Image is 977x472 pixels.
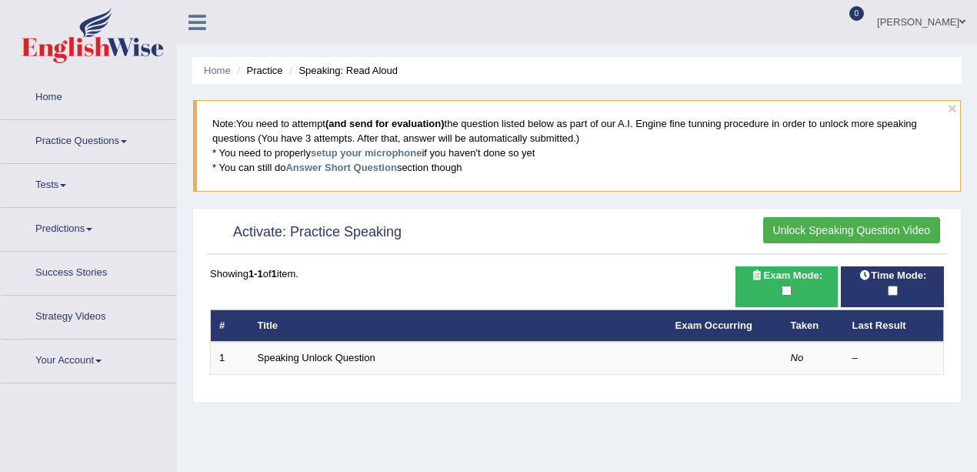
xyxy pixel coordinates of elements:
blockquote: You need to attempt the question listed below as part of our A.I. Engine fine tunning procedure i... [193,100,961,191]
div: – [852,351,935,366]
div: Show exams occurring in exams [735,266,839,307]
a: Predictions [1,208,176,246]
em: No [791,352,804,363]
span: Exam Mode: [745,267,828,283]
a: Exam Occurring [675,320,752,331]
li: Speaking: Read Aloud [285,63,398,78]
td: 1 [211,342,249,374]
th: # [211,310,249,342]
button: × [948,100,957,116]
a: Home [1,76,176,115]
a: Speaking Unlock Question [258,352,375,363]
span: 0 [849,6,865,21]
span: Note: [212,118,236,129]
th: Last Result [844,310,944,342]
a: Tests [1,164,176,203]
th: Title [249,310,667,342]
a: Your Account [1,340,176,378]
a: Answer Short Question [285,162,396,173]
b: 1-1 [248,268,263,280]
b: (and send for evaluation) [325,118,445,129]
a: Practice Questions [1,120,176,159]
h2: Activate: Practice Speaking [210,221,402,244]
a: Home [204,65,231,76]
b: 1 [272,268,277,280]
a: setup your microphone [311,147,422,159]
div: Showing of item. [210,266,944,281]
a: Strategy Videos [1,296,176,334]
li: Practice [233,63,282,78]
a: Success Stories [1,252,176,290]
span: Time Mode: [852,267,932,283]
button: Unlock Speaking Question Video [763,217,940,243]
th: Taken [782,310,844,342]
